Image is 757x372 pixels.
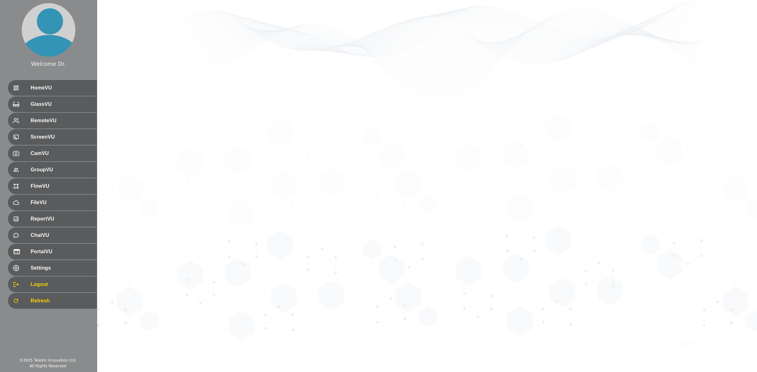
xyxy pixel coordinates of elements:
div: Settings [8,260,97,276]
img: profile.png [22,3,75,57]
div: ReportVU [8,211,97,227]
div: CamVU [8,146,97,161]
span: FlowVU [31,182,92,190]
span: RemoteVU [31,117,92,124]
span: Logout [31,281,92,288]
div: RemoteVU [8,113,97,129]
div: ScreenVU [8,129,97,145]
span: GlassVU [31,100,92,108]
div: HomeVU [8,80,97,96]
div: Welcome Dr. [31,60,66,68]
span: ScreenVU [31,133,92,141]
span: CamVU [31,150,92,157]
div: PortalVU [8,244,97,260]
span: Refresh [31,297,92,305]
div: © 2025 TeleVU Innovation Ltd. [19,358,76,363]
div: All Rights Reserved [30,363,66,369]
div: Logout [8,277,97,292]
div: GroupVU [8,162,97,178]
span: GroupVU [31,166,92,174]
div: FlowVU [8,178,97,194]
span: HomeVU [31,84,92,92]
span: Settings [31,264,92,272]
div: ChatVU [8,227,97,243]
span: ChatVU [31,232,92,239]
span: ReportVU [31,215,92,223]
span: PortalVU [31,248,92,255]
div: FileVU [8,195,97,210]
div: GlassVU [8,96,97,112]
div: Refresh [8,293,97,309]
span: FileVU [31,199,92,206]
